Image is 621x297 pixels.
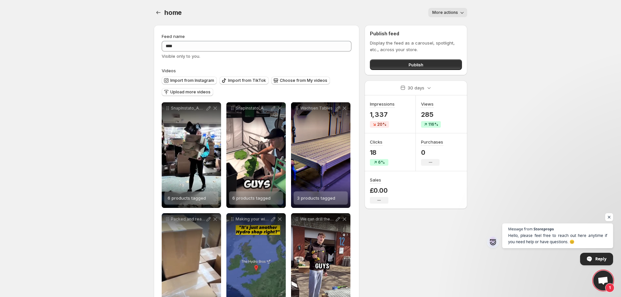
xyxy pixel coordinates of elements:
[370,59,462,70] button: Publish
[409,61,423,68] span: Publish
[219,77,269,84] button: Import from TikTok
[605,283,614,292] span: 1
[162,77,217,84] button: Import from Instagram
[370,177,381,183] h3: Sales
[164,9,182,16] span: home
[171,106,205,111] p: SnapInstato_AQNMo1xDJBHyUke4usRy_qDqNafDjkWdvwj4v1r72XWyytY1kuhrlN_tVrOXNcjxbRHFjytmKF2nDl6I2GUht...
[370,148,388,156] p: 18
[377,122,386,127] span: 20%
[534,227,554,231] span: Storeprops
[162,102,221,208] div: SnapInstato_AQNMo1xDJBHyUke4usRy_qDqNafDjkWdvwj4v1r72XWyytY1kuhrlN_tVrOXNcjxbRHFjytmKF2nDl6I2GUht...
[421,101,434,107] h3: Views
[370,111,395,118] p: 1,337
[370,30,462,37] h2: Publish feed
[236,106,270,111] p: SnapInstato_AQNu0Ecg4vvJh9UAIpaWrsdGB8gMNJbBSjAzu3o8SOCXsjAg7VBMSoPQUV8RHJGCITv0nRRL4tlRDiiZ0gKZz...
[154,8,163,17] button: Settings
[170,89,211,95] span: Upload more videos
[408,84,424,91] p: 30 days
[232,195,271,201] span: 6 products tagged
[508,232,607,245] span: Hello, please feel free to reach out here anytime if you need help or have questions. 😊
[432,10,458,15] span: More actions
[162,34,185,39] span: Feed name
[291,102,350,208] div: Wachsen Tables3 products tagged
[508,227,533,231] span: Message from
[162,53,200,59] span: Visible only to you.
[228,78,266,83] span: Import from TikTok
[428,122,438,127] span: 116%
[226,102,286,208] div: SnapInstato_AQNu0Ecg4vvJh9UAIpaWrsdGB8gMNJbBSjAzu3o8SOCXsjAg7VBMSoPQUV8RHJGCITv0nRRL4tlRDiiZ0gKZz...
[595,253,606,265] span: Reply
[300,106,335,111] p: Wachsen Tables
[370,186,388,194] p: £0.00
[297,195,335,201] span: 3 products tagged
[378,160,385,165] span: 6%
[300,216,335,222] p: We can drill these holes in for you before we deliver danishtray thehydrobros
[280,78,327,83] span: Choose from My videos
[421,148,443,156] p: 0
[171,216,205,222] p: Packed and ready to go Your onlines going out [DATE] Its a buyers market with all the competition...
[236,216,270,222] p: Making your wins our priority WeGotYou thehydrobros WeGotYou Making Growing Great Again We Delive...
[421,139,443,145] h3: Purchases
[428,8,467,17] button: More actions
[370,40,462,53] p: Display the feed as a carousel, spotlight, etc., across your store.
[162,68,176,73] span: Videos
[162,88,213,96] button: Upload more videos
[170,78,214,83] span: Import from Instagram
[271,77,330,84] button: Choose from My videos
[593,271,613,290] div: Open chat
[370,101,395,107] h3: Impressions
[168,195,206,201] span: 6 products tagged
[370,139,382,145] h3: Clicks
[421,111,441,118] p: 285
